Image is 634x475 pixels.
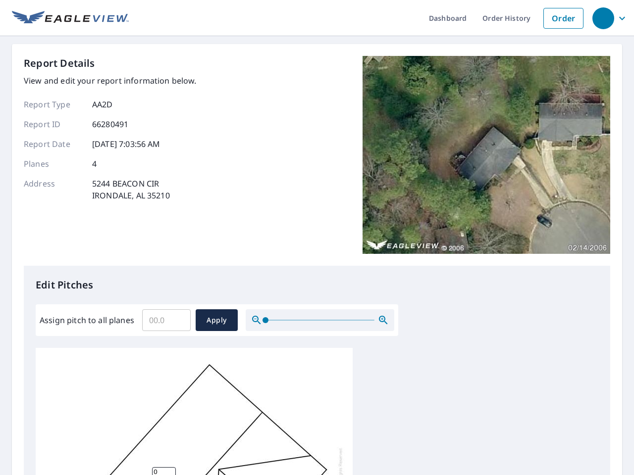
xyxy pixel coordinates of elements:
[24,178,83,201] p: Address
[24,56,95,71] p: Report Details
[12,11,129,26] img: EV Logo
[24,118,83,130] p: Report ID
[92,118,128,130] p: 66280491
[24,138,83,150] p: Report Date
[204,314,230,327] span: Apply
[40,314,134,326] label: Assign pitch to all planes
[196,309,238,331] button: Apply
[92,158,97,170] p: 4
[142,306,191,334] input: 00.0
[24,98,83,110] p: Report Type
[92,178,170,201] p: 5244 BEACON CIR IRONDALE, AL 35210
[24,158,83,170] p: Planes
[24,75,197,87] p: View and edit your report information below.
[543,8,583,29] a: Order
[363,56,610,254] img: Top image
[92,138,160,150] p: [DATE] 7:03:56 AM
[36,278,598,292] p: Edit Pitches
[92,98,113,110] p: AA2D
